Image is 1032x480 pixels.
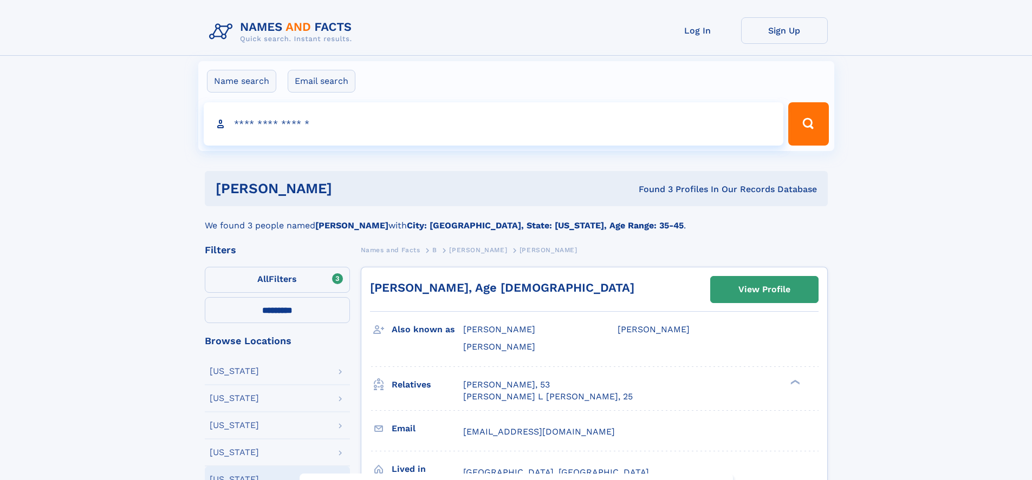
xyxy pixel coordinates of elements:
a: [PERSON_NAME] [449,243,507,257]
span: [PERSON_NAME] [449,246,507,254]
span: [PERSON_NAME] [463,324,535,334]
b: City: [GEOGRAPHIC_DATA], State: [US_STATE], Age Range: 35-45 [407,220,684,231]
span: [PERSON_NAME] [618,324,690,334]
a: [PERSON_NAME], 53 [463,379,550,391]
div: [US_STATE] [210,367,259,376]
div: View Profile [738,277,790,302]
img: Logo Names and Facts [205,17,361,47]
span: All [257,274,269,284]
div: Found 3 Profiles In Our Records Database [485,183,817,195]
div: Browse Locations [205,336,350,346]
span: [PERSON_NAME] [520,246,577,254]
h3: Also known as [392,320,463,339]
div: [US_STATE] [210,394,259,403]
div: Filters [205,245,350,255]
a: [PERSON_NAME] L [PERSON_NAME], 25 [463,391,633,403]
h3: Relatives [392,376,463,394]
label: Filters [205,267,350,293]
input: search input [204,102,784,146]
a: Names and Facts [361,243,420,257]
a: View Profile [711,277,818,303]
span: [PERSON_NAME] [463,341,535,352]
b: [PERSON_NAME] [315,220,388,231]
div: ❯ [788,378,801,385]
a: B [432,243,437,257]
span: B [432,246,437,254]
span: [GEOGRAPHIC_DATA], [GEOGRAPHIC_DATA] [463,467,649,477]
h3: Email [392,419,463,438]
div: [US_STATE] [210,421,259,430]
label: Name search [207,70,276,93]
div: We found 3 people named with . [205,206,828,232]
button: Search Button [788,102,828,146]
span: [EMAIL_ADDRESS][DOMAIN_NAME] [463,426,615,437]
a: Sign Up [741,17,828,44]
a: [PERSON_NAME], Age [DEMOGRAPHIC_DATA] [370,281,634,294]
a: Log In [654,17,741,44]
div: [US_STATE] [210,448,259,457]
label: Email search [288,70,355,93]
h1: [PERSON_NAME] [216,182,485,195]
h3: Lived in [392,460,463,478]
